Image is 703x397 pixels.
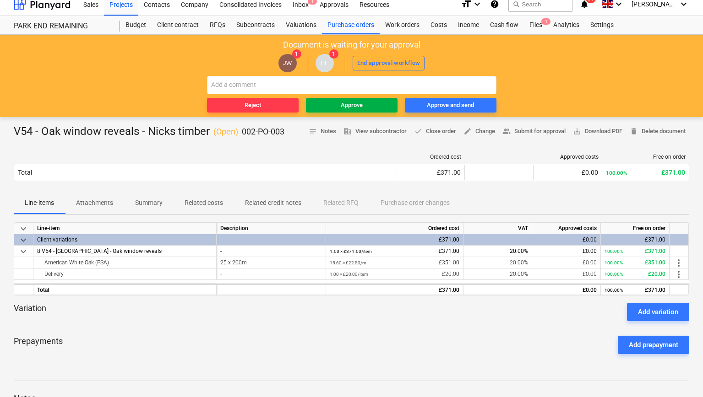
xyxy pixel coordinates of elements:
div: Delivery [37,268,213,279]
span: business [343,127,352,135]
div: Purchase orders [322,16,380,34]
span: done [414,127,422,135]
a: Budget [120,16,152,34]
a: RFQs [204,16,231,34]
div: £371.00 [605,246,665,257]
div: £351.00 [330,257,459,268]
div: Approve and send [427,100,474,111]
div: Free on order [601,223,670,234]
a: Income [452,16,485,34]
a: Valuations [280,16,322,34]
small: 100.00% [605,272,623,277]
p: ( Open ) [213,126,238,137]
div: £371.00 [400,169,461,176]
small: 100.00% [605,288,623,293]
p: Related credit notes [245,198,301,208]
p: Related costs [185,198,223,208]
span: 1 [292,49,301,59]
a: Work orders [380,16,425,34]
span: people_alt [502,127,511,135]
div: Cash flow [485,16,524,34]
div: Free on order [606,154,686,160]
div: 20.00% [463,246,532,257]
span: HF [321,59,329,66]
div: 20.00% [463,268,532,280]
div: £0.00 [536,234,597,246]
div: Add prepayment [629,339,678,351]
div: £371.00 [605,284,665,296]
div: Ordered cost [400,154,461,160]
div: Files [524,16,548,34]
button: End approval workflow [353,56,425,70]
a: Subcontracts [231,16,280,34]
span: Submit for approval [502,126,566,137]
button: Delete document [626,124,689,139]
div: Reject [245,100,261,111]
a: Client contract [152,16,204,34]
div: £0.00 [537,169,598,176]
span: keyboard_arrow_down [18,246,29,257]
p: Variation [14,303,46,321]
button: Add prepayment [618,336,689,354]
p: Summary [135,198,163,208]
div: £371.00 [330,234,459,246]
div: £371.00 [606,169,685,176]
small: 1.00 × £20.00 / item [330,272,368,277]
a: Files1 [524,16,548,34]
div: £351.00 [605,257,665,268]
span: notes [309,127,317,135]
span: Close order [414,126,456,137]
button: Approve [306,98,398,113]
div: Description [217,223,326,234]
span: 8 V54 - North Barn - Oak window reveals [37,248,162,254]
div: Ordered cost [326,223,463,234]
input: Add a comment [207,76,496,94]
small: 1.00 × £371.00 / item [330,249,372,254]
div: Approve [341,100,363,111]
p: Prepayments [14,336,63,354]
div: American White Oak (PSA) [37,257,213,268]
p: Attachments [76,198,113,208]
div: £0.00 [536,268,597,280]
small: 100.00% [605,249,623,254]
div: Harry Ford [316,54,334,72]
small: 100.00% [605,260,623,265]
div: Total [33,284,217,295]
div: £371.00 [605,234,665,246]
div: 20.00% [463,257,532,268]
p: Line-items [25,198,54,208]
span: 1 [541,18,550,25]
span: Download PDF [573,126,622,137]
span: View subcontractor [343,126,407,137]
div: VAT [463,223,532,234]
div: £0.00 [536,284,597,296]
button: Add variation [627,303,689,321]
span: Change [463,126,495,137]
div: £20.00 [330,268,459,280]
div: End approval workflow [357,58,420,69]
div: Line-item [33,223,217,234]
div: Client variations [37,234,213,245]
button: Change [460,124,499,139]
span: edit [463,127,472,135]
div: £371.00 [330,284,459,296]
div: £371.00 [330,246,459,257]
div: Approved costs [537,154,599,160]
div: Total [18,169,32,176]
a: Analytics [548,16,585,34]
small: 100.00% [606,170,627,176]
span: 1 [329,49,338,59]
span: JW [283,59,292,66]
p: 002-PO-003 [242,126,284,137]
div: Jasmin Westcarr [278,54,297,72]
span: search [512,0,520,8]
div: PARK END REMAINING [14,21,109,31]
div: Settings [585,16,619,34]
div: V54 - Oak window reveals - Nicks timber [14,124,284,139]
